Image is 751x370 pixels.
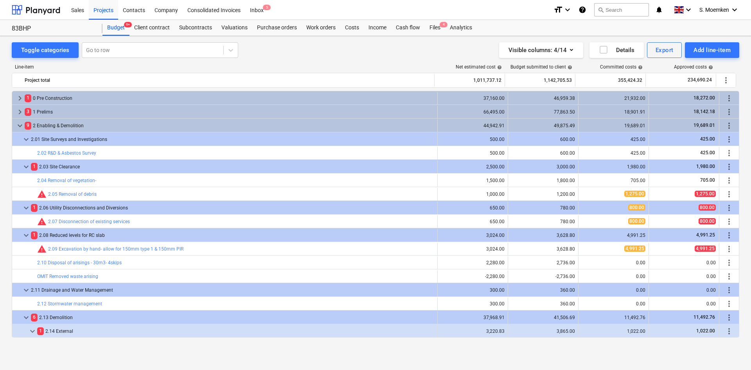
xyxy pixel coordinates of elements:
[37,301,102,307] a: 2.12 Stormwater management
[441,178,505,183] div: 1,500.00
[425,20,445,36] a: Files4
[600,64,643,70] div: Committed costs
[695,191,716,197] span: 1,275.00
[684,5,693,14] i: keyboard_arrow_down
[582,274,645,279] div: 0.00
[699,150,716,155] span: 425.00
[340,20,364,36] a: Costs
[37,178,96,183] a: 2.04 Removal of vegetation-
[22,231,31,240] span: keyboard_arrow_down
[699,7,729,13] span: S. Moemken
[724,121,734,130] span: More actions
[724,135,734,144] span: More actions
[445,20,477,36] a: Analytics
[511,178,575,183] div: 1,800.00
[674,64,713,70] div: Approved costs
[217,20,252,36] a: Valuations
[724,162,734,171] span: More actions
[724,285,734,295] span: More actions
[102,20,129,36] div: Budget
[724,258,734,267] span: More actions
[511,205,575,211] div: 780.00
[694,45,731,55] div: Add line-item
[37,260,122,265] a: 2.10 Disposal of arisings - 30m3- 4skips
[724,299,734,309] span: More actions
[496,65,502,70] span: help
[22,162,31,171] span: keyboard_arrow_down
[582,233,645,238] div: 4,991.25
[12,42,79,58] button: Toggle categories
[511,233,575,238] div: 3,628.80
[37,327,44,335] span: 1
[31,161,434,173] div: 2.03 Site Clearance
[699,204,716,211] span: 800.00
[263,5,271,10] span: 5
[441,109,505,115] div: 66,495.00
[441,301,505,307] div: 300.00
[655,5,663,14] i: notifications
[652,287,716,293] div: 0.00
[511,260,575,265] div: 2,736.00
[695,245,716,252] span: 4,991.25
[22,135,31,144] span: keyboard_arrow_down
[252,20,302,36] a: Purchase orders
[628,218,645,224] span: 800.00
[511,109,575,115] div: 77,863.50
[511,123,575,128] div: 49,875.49
[441,260,505,265] div: 2,280.00
[510,64,572,70] div: Budget submitted to client
[129,20,174,36] a: Client contract
[582,287,645,293] div: 0.00
[441,246,505,252] div: 3,024.00
[391,20,425,36] a: Cash flow
[37,244,47,254] span: Committed costs exceed revised budget
[31,163,38,170] span: 1
[511,287,575,293] div: 360.00
[582,123,645,128] div: 19,689.01
[647,42,682,58] button: Export
[31,229,434,242] div: 2.08 Reduced levels for RC slab
[15,121,25,130] span: keyboard_arrow_down
[511,164,575,170] div: 3,000.00
[441,233,505,238] div: 3,024.00
[25,74,431,87] div: Project total
[724,176,734,185] span: More actions
[582,137,645,142] div: 425.00
[712,332,751,370] iframe: Chat Widget
[582,109,645,115] div: 18,901.91
[364,20,391,36] a: Income
[579,5,586,14] i: Knowledge base
[511,274,575,279] div: -2,736.00
[174,20,217,36] div: Subcontracts
[685,42,739,58] button: Add line-item
[693,109,716,114] span: 18,142.18
[724,272,734,281] span: More actions
[441,205,505,211] div: 650.00
[687,77,713,83] span: 234,690.24
[652,260,716,265] div: 0.00
[579,74,642,87] div: 355,424.32
[15,94,25,103] span: keyboard_arrow_right
[15,107,25,117] span: keyboard_arrow_right
[636,65,643,70] span: help
[589,42,644,58] button: Details
[441,164,505,170] div: 2,500.00
[31,311,434,324] div: 2.13 Demolition
[12,25,93,33] div: 83BHP
[12,64,435,70] div: Line-item
[724,313,734,322] span: More actions
[652,301,716,307] div: 0.00
[695,164,716,169] span: 1,980.00
[31,231,38,239] span: 1
[25,106,434,118] div: 1 Prelims
[724,190,734,199] span: More actions
[25,119,434,132] div: 2 Enabling & Demolition
[22,313,31,322] span: keyboard_arrow_down
[724,203,734,213] span: More actions
[22,203,31,213] span: keyboard_arrow_down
